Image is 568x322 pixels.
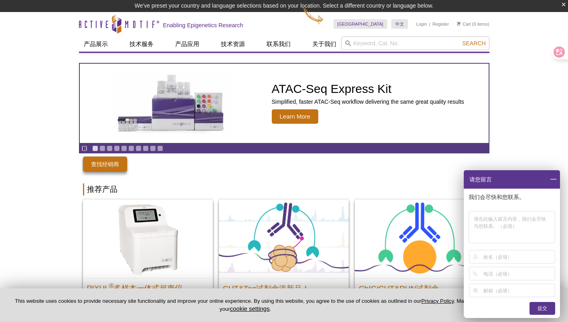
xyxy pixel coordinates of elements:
[216,36,250,52] a: 技术资源
[128,145,134,151] a: Go to slide 6
[355,199,485,321] a: ChIC/CUT&RUN Assay Kit ChIC/CUT&RUN试剂盒 从较少量细胞中获得染色质相关蛋白及其修饰的全基因组分布
[334,19,388,29] a: [GEOGRAPHIC_DATA]
[219,199,349,321] a: CUT&Tag试剂盒添新品！ CUT&Tag试剂盒添新品！ 兔抗、鼠抗可选，轻松掌握CUT&Tag技术！
[135,145,141,151] a: Go to slide 7
[272,83,464,95] h2: ATAC-Seq Express Kit
[107,145,113,151] a: Go to slide 3
[429,19,431,29] li: |
[125,36,158,52] a: 技术服务
[457,21,471,27] a: Cart
[80,64,489,143] article: ATAC-Seq Express Kit
[307,36,341,52] a: 关于我们
[83,183,485,195] h2: 推荐产品
[303,6,324,25] img: Change Here
[83,157,127,172] a: 查找经销商
[219,199,349,278] img: CUT&Tag试剂盒添新品！
[81,145,87,151] a: Toggle autoplay
[105,73,238,134] img: ATAC-Seq Express Kit
[83,199,213,321] a: PIXUL Multi-Sample Sonicator PIXUL®多样本一体式超声仪 实现效果稳定一致的样本处理，可同时处理1-96个样本
[99,145,105,151] a: Go to slide 2
[272,98,464,105] p: Simplified, faster ATAC-Seq workflow delivering the same great quality results
[92,145,98,151] a: Go to slide 1
[109,282,114,289] sup: ®
[460,40,488,47] button: Search
[83,199,213,278] img: PIXUL Multi-Sample Sonicator
[272,109,319,124] span: Learn More
[79,36,113,52] a: 产品展示
[469,170,492,189] span: 请您留言
[457,22,461,26] img: Your Cart
[483,284,554,297] input: 邮箱（必填）
[462,40,485,46] span: Search
[416,21,427,27] a: Login
[341,36,489,50] input: Keyword, Cat. No.
[483,267,554,280] input: 电话（必填）
[483,250,554,263] input: 姓名（必填）
[262,36,295,52] a: 联系我们
[163,22,243,29] h2: Enabling Epigenetics Research
[391,19,408,29] a: 中文
[13,298,478,313] p: This website uses cookies to provide necessary site functionality and improve your online experie...
[530,302,555,315] div: 提交
[80,64,489,143] a: ATAC-Seq Express Kit ATAC-Seq Express Kit Simplified, faster ATAC-Seq workflow delivering the sam...
[121,145,127,151] a: Go to slide 5
[469,193,557,201] p: 我们会尽快和您联系。
[87,280,209,292] h2: PIXUL 多样本一体式超声仪
[230,305,269,312] button: cookie settings
[457,19,489,29] li: (0 items)
[150,145,156,151] a: Go to slide 9
[157,145,163,151] a: Go to slide 10
[170,36,204,52] a: 产品应用
[114,145,120,151] a: Go to slide 4
[421,298,454,304] a: Privacy Policy
[355,199,485,278] img: ChIC/CUT&RUN Assay Kit
[143,145,149,151] a: Go to slide 8
[223,281,345,293] h2: CUT&Tag试剂盒添新品！
[433,21,449,27] a: Register
[359,281,481,293] h2: ChIC/CUT&RUN试剂盒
